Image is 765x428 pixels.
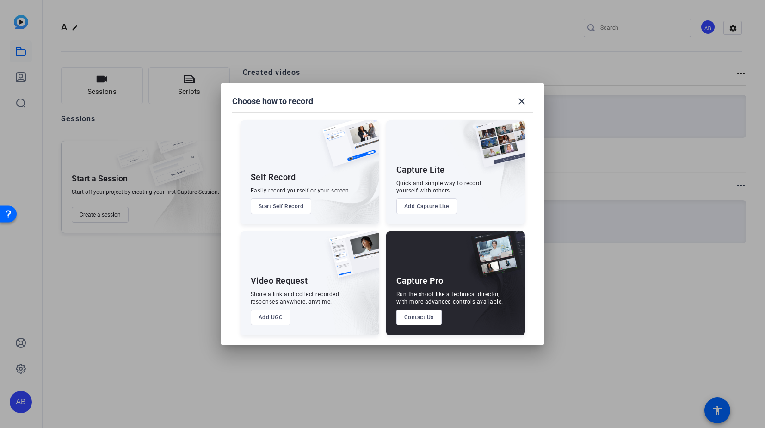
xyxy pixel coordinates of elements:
img: ugc-content.png [322,231,379,287]
h1: Choose how to record [232,96,313,107]
div: Share a link and collect recorded responses anywhere, anytime. [251,291,339,305]
div: Self Record [251,172,296,183]
img: self-record.png [315,120,379,176]
img: embarkstudio-capture-lite.png [442,120,525,213]
div: Easily record yourself or your screen. [251,187,351,194]
button: Contact Us [396,310,442,325]
div: Capture Pro [396,275,444,286]
img: capture-lite.png [468,120,525,177]
div: Run the shoot like a technical director, with more advanced controls available. [396,291,503,305]
img: embarkstudio-self-record.png [299,140,379,224]
div: Video Request [251,275,308,286]
button: Add Capture Lite [396,198,457,214]
button: Start Self Record [251,198,312,214]
img: capture-pro.png [464,231,525,288]
mat-icon: close [516,96,527,107]
img: embarkstudio-ugc-content.png [326,260,379,335]
div: Quick and simple way to record yourself with others. [396,180,481,194]
button: Add UGC [251,310,291,325]
img: embarkstudio-capture-pro.png [457,243,525,335]
div: Capture Lite [396,164,445,175]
